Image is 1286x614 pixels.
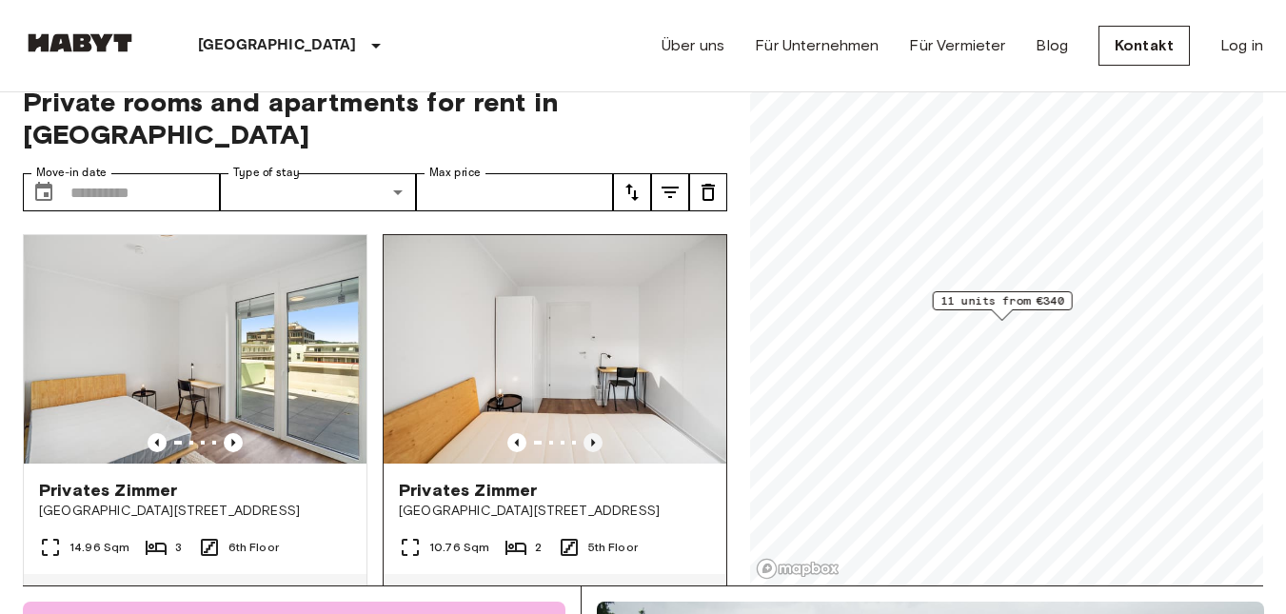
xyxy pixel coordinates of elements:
[36,165,107,181] label: Move-in date
[39,502,351,521] span: [GEOGRAPHIC_DATA][STREET_ADDRESS]
[23,86,727,150] span: Private rooms and apartments for rent in [GEOGRAPHIC_DATA]
[755,34,879,57] a: Für Unternehmen
[535,539,542,556] span: 2
[175,539,182,556] span: 3
[584,433,603,452] button: Previous image
[429,539,489,556] span: 10.76 Sqm
[909,34,1005,57] a: Für Vermieter
[24,235,366,464] img: Marketing picture of unit AT-21-001-118-01
[651,173,689,211] button: tune
[941,292,1064,309] span: 11 units from €340
[399,479,537,502] span: Privates Zimmer
[233,165,300,181] label: Type of stay
[662,34,724,57] a: Über uns
[384,235,726,464] img: Marketing picture of unit AT-21-001-089-02
[148,433,167,452] button: Previous image
[198,34,357,57] p: [GEOGRAPHIC_DATA]
[25,173,63,211] button: Choose date
[23,33,137,52] img: Habyt
[613,173,651,211] button: tune
[1220,34,1263,57] a: Log in
[399,502,711,521] span: [GEOGRAPHIC_DATA][STREET_ADDRESS]
[1036,34,1068,57] a: Blog
[750,63,1263,585] canvas: Map
[224,433,243,452] button: Previous image
[69,539,129,556] span: 14.96 Sqm
[39,479,177,502] span: Privates Zimmer
[429,165,481,181] label: Max price
[689,173,727,211] button: tune
[507,433,526,452] button: Previous image
[1098,26,1190,66] a: Kontakt
[933,291,1073,321] div: Map marker
[756,558,840,580] a: Mapbox logo
[228,539,279,556] span: 6th Floor
[588,539,638,556] span: 5th Floor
